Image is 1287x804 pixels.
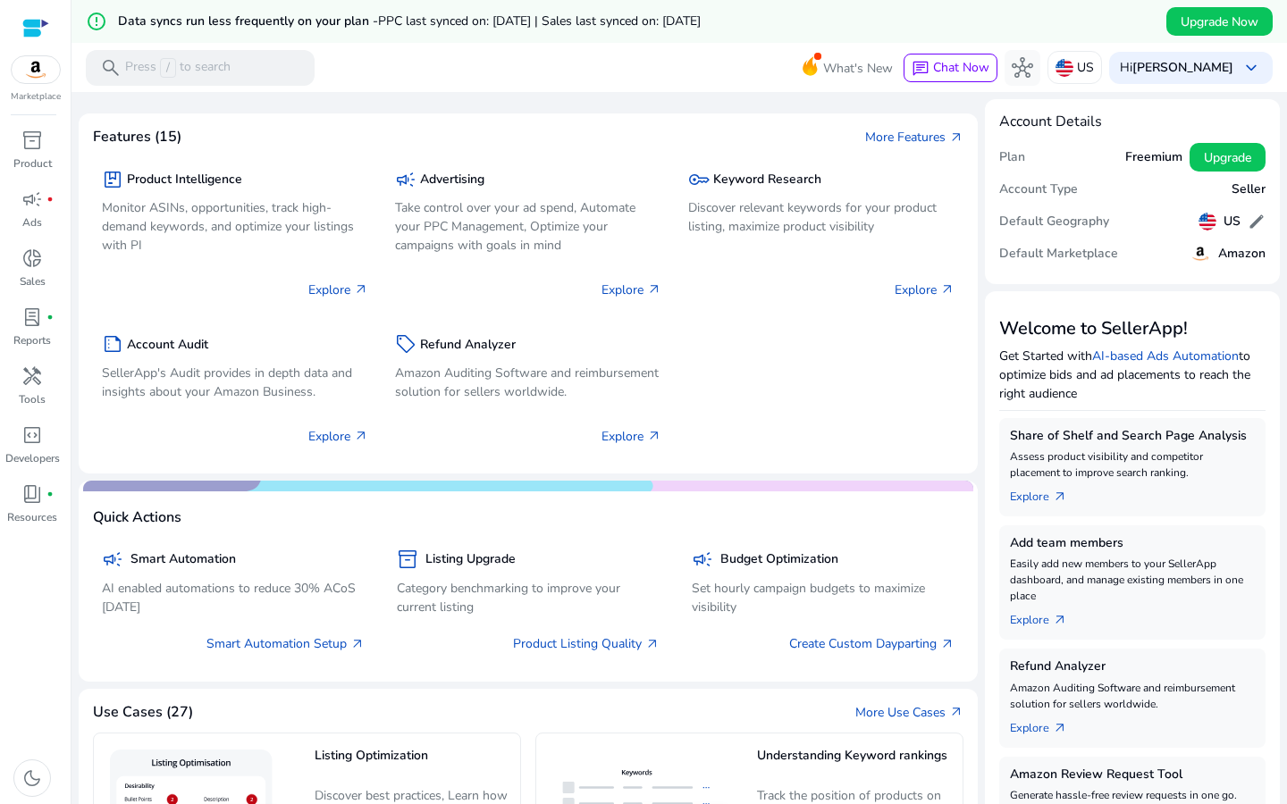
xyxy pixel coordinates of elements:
[1010,536,1255,551] h5: Add team members
[1056,59,1073,77] img: us.svg
[308,281,368,299] p: Explore
[20,273,46,289] p: Sales
[1218,247,1266,262] h5: Amazon
[12,56,60,83] img: amazon.svg
[46,196,54,203] span: fiber_manual_record
[949,130,963,145] span: arrow_outward
[999,113,1266,130] h4: Account Details
[1132,59,1233,76] b: [PERSON_NAME]
[692,579,955,616] p: Set hourly campaign budgets to maximize visibility
[1053,613,1067,627] span: arrow_outward
[397,549,418,570] span: inventory_2
[21,130,43,151] span: inventory_2
[21,767,43,789] span: dark_mode
[1232,182,1266,197] h5: Seller
[940,282,955,297] span: arrow_outward
[940,637,955,651] span: arrow_outward
[1012,57,1033,79] span: hub
[206,634,365,653] a: Smart Automation Setup
[647,429,661,443] span: arrow_outward
[855,703,963,722] a: More Use Casesarrow_outward
[100,57,122,79] span: search
[102,549,123,570] span: campaign
[1010,680,1255,712] p: Amazon Auditing Software and reimbursement solution for sellers worldwide.
[315,749,512,780] h5: Listing Optimization
[102,169,123,190] span: package
[102,364,368,401] p: SellerApp's Audit provides in depth data and insights about your Amazon Business.
[22,214,42,230] p: Ads
[93,704,193,721] h4: Use Cases (27)
[999,214,1109,230] h5: Default Geography
[397,579,660,616] p: Category benchmarking to improve your current listing
[102,198,368,255] p: Monitor ASINs, opportunities, track high-demand keywords, and optimize your listings with PI
[688,198,955,236] p: Discover relevant keywords for your product listing, maximize product visibility
[1010,429,1255,444] h5: Share of Shelf and Search Page Analysis
[713,172,821,188] h5: Keyword Research
[46,490,54,498] span: fiber_manual_record
[1010,556,1255,604] p: Easily add new members to your SellerApp dashboard, and manage existing members in one place
[1204,148,1251,167] span: Upgrade
[933,59,989,76] span: Chat Now
[1077,52,1094,83] p: US
[1010,767,1255,783] h5: Amazon Review Request Tool
[688,169,710,190] span: key
[1166,7,1273,36] button: Upgrade Now
[912,60,929,78] span: chat
[354,429,368,443] span: arrow_outward
[46,314,54,321] span: fiber_manual_record
[127,338,208,353] h5: Account Audit
[102,579,365,616] p: AI enabled automations to reduce 30% ACoS [DATE]
[601,427,661,446] p: Explore
[1005,50,1040,86] button: hub
[420,172,484,188] h5: Advertising
[21,365,43,387] span: handyman
[1181,13,1258,31] span: Upgrade Now
[125,58,231,78] p: Press to search
[1010,448,1255,481] p: Assess product visibility and competitor placement to improve search ranking.
[19,391,46,407] p: Tools
[86,11,107,32] mat-icon: error_outline
[395,364,661,401] p: Amazon Auditing Software and reimbursement solution for sellers worldwide.
[13,332,51,348] p: Reports
[395,198,661,255] p: Take control over your ad spend, Automate your PPC Management, Optimize your campaigns with goals...
[350,637,365,651] span: arrow_outward
[1125,150,1182,165] h5: Freemium
[789,634,955,653] a: Create Custom Dayparting
[1053,721,1067,735] span: arrow_outward
[11,90,61,104] p: Marketplace
[904,54,997,82] button: chatChat Now
[7,509,57,525] p: Resources
[93,509,181,526] h4: Quick Actions
[1248,213,1266,230] span: edit
[999,347,1266,403] p: Get Started with to optimize bids and ad placements to reach the right audience
[823,53,893,84] span: What's New
[5,450,60,466] p: Developers
[601,281,661,299] p: Explore
[1092,348,1239,364] a: AI-based Ads Automation
[865,128,963,147] a: More Featuresarrow_outward
[1190,243,1211,264] img: amazon.svg
[895,281,955,299] p: Explore
[354,282,368,297] span: arrow_outward
[1010,712,1081,737] a: Explorearrow_outward
[513,634,660,653] a: Product Listing Quality
[999,150,1025,165] h5: Plan
[13,155,52,172] p: Product
[420,338,516,353] h5: Refund Analyzer
[645,637,660,651] span: arrow_outward
[21,306,43,328] span: lab_profile
[1010,604,1081,629] a: Explorearrow_outward
[949,705,963,719] span: arrow_outward
[1010,659,1255,674] h5: Refund Analyzer
[999,247,1118,262] h5: Default Marketplace
[102,333,123,355] span: summarize
[21,424,43,446] span: code_blocks
[160,58,176,78] span: /
[999,182,1078,197] h5: Account Type
[21,247,43,269] span: donut_small
[378,13,701,29] span: PPC last synced on: [DATE] | Sales last synced on: [DATE]
[647,282,661,297] span: arrow_outward
[1224,214,1241,230] h5: US
[395,169,416,190] span: campaign
[692,549,713,570] span: campaign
